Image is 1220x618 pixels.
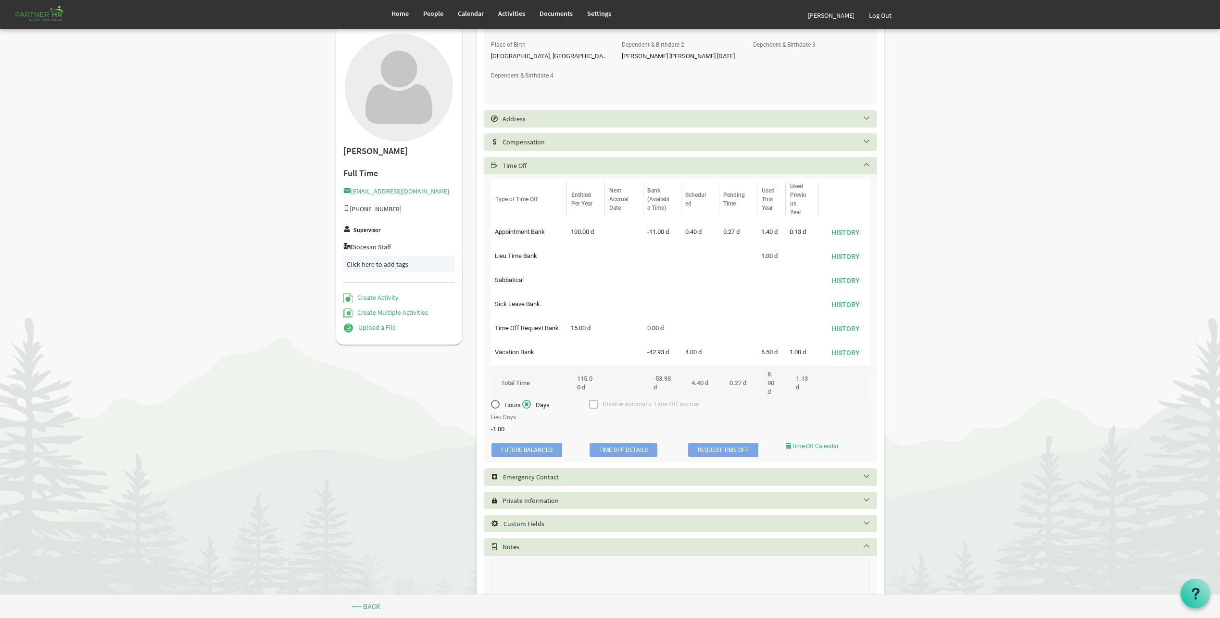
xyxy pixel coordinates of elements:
span: Select [491,497,498,504]
label: Lieu Days [491,414,516,421]
span: Type of Time Off [495,196,538,203]
td: 0.00 d is template cell column header Bank (Available Time) [643,318,681,339]
td: 66.75 column header Used This Year [757,366,786,400]
a: Upload a File [343,323,396,332]
button: History [825,249,866,263]
span: Select [491,474,498,480]
td: 1.40 d is template cell column header Used This Year [757,221,786,243]
td: is template cell column header Used Previous Year [786,294,819,315]
img: Create Multiple Activities [343,308,353,318]
a: Time-Off Calendar [786,443,839,450]
span: Select [491,116,498,122]
h5: Address [491,115,884,123]
td: 0.13 d is template cell column header Used Previous Year [786,221,819,243]
button: History [825,273,866,287]
td: is template cell column header Pending Time [719,294,757,315]
span: Calendar [458,9,484,18]
td: column header Next Accrual Date [605,318,643,339]
span: Used This Year [762,187,775,211]
td: is Command column column header [819,245,870,267]
h5: Time Off [491,162,884,169]
a: Log Out [862,2,899,29]
td: is template cell column header Used This Year [757,318,786,339]
td: is template cell column header Used This Year [757,294,786,315]
td: is Command column column header [819,294,870,315]
button: History [825,322,866,335]
td: is template cell column header Entitled Per Year [567,270,605,291]
td: is template cell column header Bank (Available Time) [643,270,681,291]
td: is template cell column header Scheduled [681,245,719,267]
span: Select [491,520,499,527]
td: Sabbatical column header Type of Time Off [491,270,567,291]
td: is template cell column header Entitled Per Year [567,342,605,363]
span: Next Accrual Date [609,187,629,211]
td: column header Next Accrual Date [605,294,643,315]
h5: Diocesan Staff [343,243,455,251]
span: Days [522,401,550,410]
td: is Command column column header [819,270,870,291]
td: is template cell column header Pending Time [719,245,757,267]
span: Used Previous Year [790,183,806,216]
h4: Full Time [343,168,455,178]
span: Select [491,139,498,145]
div: Click here to add tags [347,259,452,269]
td: 15.00 d is template cell column header Entitled Per Year [567,318,605,339]
td: Lieu Time Bank column header Type of Time Off [491,245,567,267]
span: Select [491,162,498,169]
td: 33.00 column header Scheduled [681,366,719,400]
td: is template cell column header Entitled Per Year [567,245,605,267]
td: column header [819,366,870,400]
td: 2.00 column header Pending Time [719,366,757,400]
label: Dependent & Birthdate 2 [622,42,684,48]
td: is Command column column header [819,342,870,363]
td: 8.50 column header Used Previous Year [786,366,819,400]
span: Entitled Per Year [571,192,592,207]
td: column header Next Accrual Date [605,342,643,363]
span: Select [491,543,498,550]
td: is template cell column header Used Previous Year [786,245,819,267]
td: 1.00 d is template cell column header Used Previous Year [786,342,819,363]
td: is template cell column header Scheduled [681,294,719,315]
td: is template cell column header Used Previous Year [786,318,819,339]
h5: [PHONE_NUMBER] [343,205,455,213]
h5: Custom Fields [491,520,884,528]
td: -42.93 d is template cell column header Bank (Available Time) [643,342,681,363]
td: is template cell column header Pending Time [719,342,757,363]
td: -11.00 d is template cell column header Bank (Available Time) [643,221,681,243]
button: History [825,297,866,311]
h2: [PERSON_NAME] [343,146,455,156]
td: column header Next Accrual Date [605,245,643,267]
td: 100.00 d is template cell column header Entitled Per Year [567,221,605,243]
span: People [423,9,443,18]
td: 0.40 d is template cell column header Scheduled [681,221,719,243]
span: Bank (Available Time) [647,187,669,211]
td: 1.00 d is template cell column header Used This Year [757,245,786,267]
td: is Command column column header [819,318,870,339]
td: 115.00 column header Entitled Per Year [567,366,605,400]
label: Dependent & Birthdate 4 [491,73,553,79]
span: Documents [540,9,573,18]
a: Request Time Off [688,443,758,457]
button: History [825,346,866,359]
span: Scheduled [685,192,706,207]
img: Create Activity [343,293,352,303]
td: is template cell column header Scheduled [681,270,719,291]
span: Activities [498,9,525,18]
td: Appointment Bank column header Type of Time Off [491,221,567,243]
img: User with no profile picture [345,33,453,142]
a: [EMAIL_ADDRESS][DOMAIN_NAME] [343,187,449,195]
h5: Notes [491,543,884,551]
td: -404.50 column header Bank (Available Time) [643,366,681,400]
span: Home [391,9,409,18]
td: is template cell column header Used This Year [757,270,786,291]
span: Settings [587,9,611,18]
label: Place of Birth [491,42,526,48]
a: Create Activity [343,293,399,302]
td: Vacation Bank column header Type of Time Off [491,342,567,363]
td: column header Type of Time Off [491,366,567,400]
a: [PERSON_NAME] [801,2,862,29]
td: 0.27 d is template cell column header Pending Time [719,221,757,243]
td: column header Next Accrual Date [605,366,643,400]
button: History [825,225,866,239]
td: is Command column column header [819,221,870,243]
